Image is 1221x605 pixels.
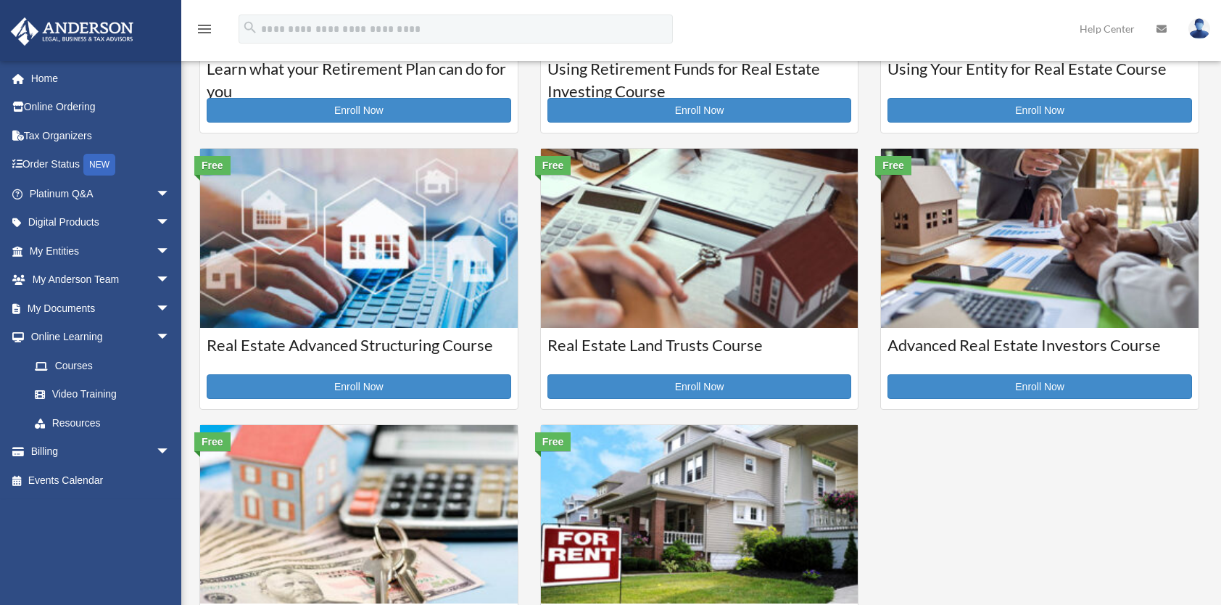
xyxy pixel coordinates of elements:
a: Enroll Now [547,98,852,123]
h3: Real Estate Land Trusts Course [547,334,852,371]
h3: Advanced Real Estate Investors Course [887,334,1192,371]
div: Free [875,156,911,175]
span: arrow_drop_down [156,294,185,324]
a: Enroll Now [207,98,511,123]
span: arrow_drop_down [156,437,185,467]
a: Video Training [20,380,192,409]
h3: Real Estate Advanced Structuring Course [207,334,511,371]
a: menu [196,25,213,38]
span: arrow_drop_down [156,236,185,266]
span: arrow_drop_down [156,323,185,353]
h3: Using Retirement Funds for Real Estate Investing Course [547,58,852,94]
a: My Documentsarrow_drop_down [10,294,192,323]
span: arrow_drop_down [156,266,185,295]
a: Enroll Now [887,98,1192,123]
a: Tax Organizers [10,121,192,150]
a: Enroll Now [207,374,511,399]
a: Enroll Now [887,374,1192,399]
div: NEW [83,154,115,176]
img: User Pic [1188,18,1210,39]
i: search [242,20,258,36]
a: My Anderson Teamarrow_drop_down [10,266,192,295]
i: menu [196,20,213,38]
img: Anderson Advisors Platinum Portal [7,17,138,46]
h3: Learn what your Retirement Plan can do for you [207,58,511,94]
a: Home [10,64,192,93]
a: Digital Productsarrow_drop_down [10,208,192,237]
a: Courses [20,351,185,380]
div: Free [535,432,571,451]
span: arrow_drop_down [156,179,185,209]
h3: Using Your Entity for Real Estate Course [887,58,1192,94]
a: Online Ordering [10,93,192,122]
span: arrow_drop_down [156,208,185,238]
a: Billingarrow_drop_down [10,437,192,466]
a: Enroll Now [547,374,852,399]
div: Free [535,156,571,175]
div: Free [194,156,231,175]
a: Online Learningarrow_drop_down [10,323,192,352]
a: My Entitiesarrow_drop_down [10,236,192,266]
a: Platinum Q&Aarrow_drop_down [10,179,192,208]
div: Free [194,432,231,451]
a: Events Calendar [10,466,192,495]
a: Order StatusNEW [10,150,192,180]
a: Resources [20,408,192,437]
